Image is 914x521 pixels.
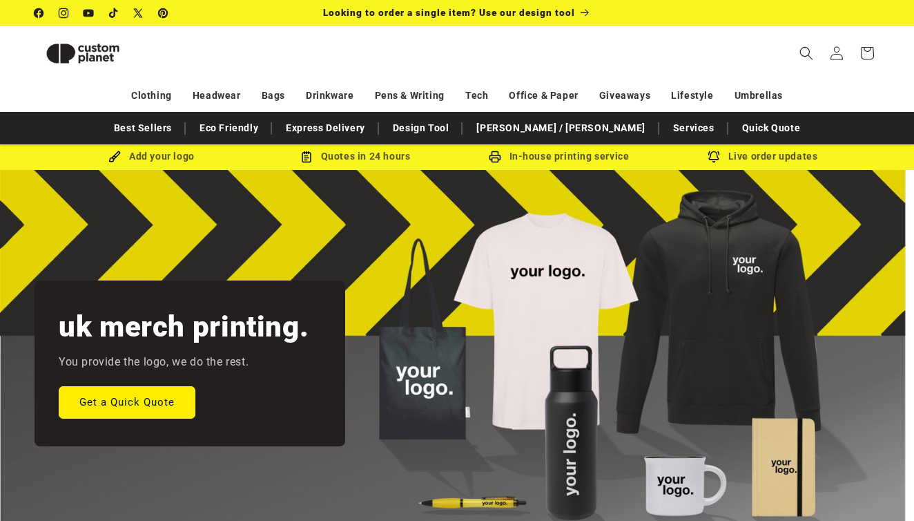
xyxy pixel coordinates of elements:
[59,386,195,418] a: Get a Quick Quote
[193,84,241,108] a: Headwear
[323,7,575,18] span: Looking to order a single item? Use our design tool
[465,84,488,108] a: Tech
[661,148,864,165] div: Live order updates
[666,116,721,140] a: Services
[193,116,265,140] a: Eco Friendly
[107,116,179,140] a: Best Sellers
[599,84,650,108] a: Giveaways
[306,84,353,108] a: Drinkware
[50,148,253,165] div: Add your logo
[735,84,783,108] a: Umbrellas
[671,84,713,108] a: Lifestyle
[262,84,285,108] a: Bags
[489,151,501,163] img: In-house printing
[59,352,249,372] p: You provide the logo, we do the rest.
[509,84,578,108] a: Office & Paper
[386,116,456,140] a: Design Tool
[791,38,821,68] summary: Search
[35,32,131,75] img: Custom Planet
[300,151,313,163] img: Order Updates Icon
[108,151,121,163] img: Brush Icon
[131,84,172,108] a: Clothing
[253,148,457,165] div: Quotes in 24 hours
[708,151,720,163] img: Order updates
[457,148,661,165] div: In-house printing service
[469,116,652,140] a: [PERSON_NAME] / [PERSON_NAME]
[735,116,808,140] a: Quick Quote
[845,455,914,521] iframe: Chat Widget
[30,26,178,80] a: Custom Planet
[279,116,372,140] a: Express Delivery
[375,84,445,108] a: Pens & Writing
[59,308,309,345] h2: uk merch printing.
